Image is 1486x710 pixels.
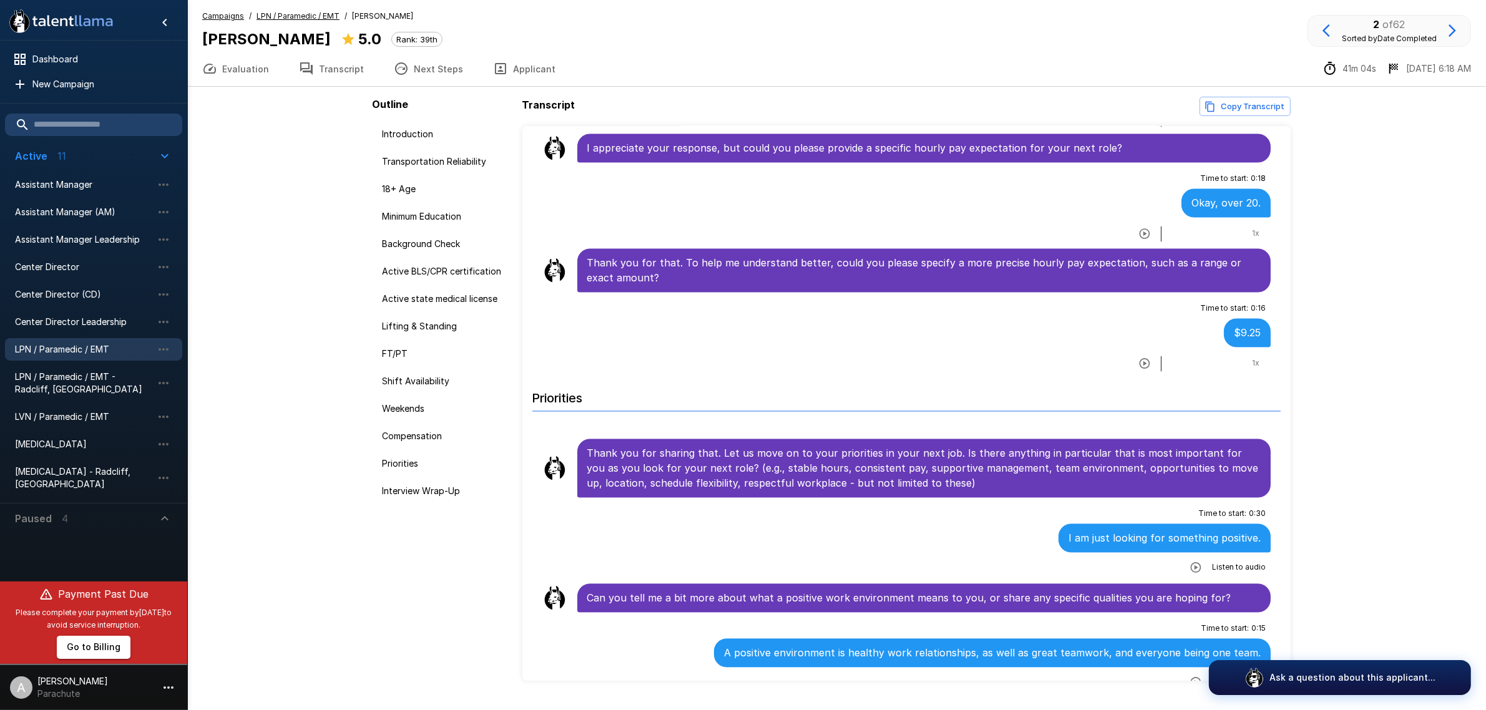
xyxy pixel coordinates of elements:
p: Ask a question about this applicant... [1269,671,1435,684]
span: 0 : 18 [1251,173,1266,185]
img: logo_glasses@2x.png [1244,668,1264,688]
span: 1 x [1252,228,1259,240]
div: Minimum Education [373,205,517,228]
button: 1x [1246,224,1266,244]
div: 18+ Age [373,178,517,200]
span: Transportation Reliability [383,155,507,168]
span: 0 : 30 [1249,508,1266,520]
div: FT/PT [373,343,517,365]
span: 18+ Age [383,183,507,195]
span: Listen to audio [1212,562,1266,574]
b: Outline [373,98,409,110]
button: Transcript [284,51,379,86]
div: Transportation Reliability [373,150,517,173]
p: I appreciate your response, but could you please provide a specific hourly pay expectation for yo... [587,141,1261,156]
span: Background Check [383,238,507,250]
span: Introduction [383,128,507,140]
span: Interview Wrap-Up [383,485,507,497]
span: [PERSON_NAME] [352,10,413,22]
b: Transcript [522,99,575,111]
span: Lifting & Standing [383,320,507,333]
span: Priorities [383,457,507,470]
img: llama_clean.png [542,586,567,611]
span: Time to start : [1200,303,1248,315]
p: Thank you for sharing that. Let us move on to your priorities in your next job. Is there anything... [587,446,1261,491]
p: [DATE] 6:18 AM [1406,62,1471,75]
b: [PERSON_NAME] [202,30,331,48]
b: 2 [1374,18,1380,31]
p: Can you tell me a bit more about what a positive work environment means to you, or share any spec... [587,591,1261,606]
div: Background Check [373,233,517,255]
img: llama_clean.png [542,136,567,161]
span: Time to start : [1201,623,1249,635]
button: Next Steps [379,51,478,86]
span: FT/PT [383,348,507,360]
span: Sorted by Date Completed [1342,34,1437,43]
div: Weekends [373,397,517,420]
b: 5.0 [358,30,381,48]
div: Active state medical license [373,288,517,310]
div: Compensation [373,425,517,447]
div: Shift Availability [373,370,517,392]
span: Compensation [383,430,507,442]
div: Lifting & Standing [373,315,517,338]
u: LPN / Paramedic / EMT [257,11,340,21]
p: $9.25 [1234,326,1261,341]
div: Introduction [373,123,517,145]
span: Time to start : [1200,173,1248,185]
button: 1x [1246,354,1266,374]
u: Campaigns [202,11,244,21]
button: Applicant [478,51,570,86]
p: 41m 04s [1342,62,1376,75]
h6: Priorities [532,379,1281,412]
span: Shift Availability [383,375,507,387]
div: The time between starting and completing the interview [1322,61,1376,76]
p: I am just looking for something positive. [1068,531,1261,546]
span: Rank: 39th [392,34,442,44]
span: Active state medical license [383,293,507,305]
div: The date and time when the interview was completed [1386,61,1471,76]
img: llama_clean.png [542,258,567,283]
img: llama_clean.png [542,456,567,481]
span: Weekends [383,402,507,415]
span: Active BLS/CPR certification [383,265,507,278]
div: Priorities [373,452,517,475]
div: Interview Wrap-Up [373,480,517,502]
span: Minimum Education [383,210,507,223]
span: 1 x [1252,357,1259,370]
button: Evaluation [187,51,284,86]
p: Okay, over 20. [1191,196,1261,211]
button: Copy transcript [1200,97,1291,116]
div: Active BLS/CPR certification [373,260,517,283]
p: Thank you for that. To help me understand better, could you please specify a more precise hourly ... [587,256,1261,286]
span: of 62 [1383,18,1405,31]
button: Ask a question about this applicant... [1209,660,1471,695]
span: 0 : 16 [1251,303,1266,315]
span: / [249,10,252,22]
p: A positive environment is healthy work relationships, as well as great teamwork, and everyone bei... [724,646,1261,661]
span: Time to start : [1198,508,1246,520]
span: / [345,10,347,22]
span: 0 : 15 [1251,623,1266,635]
